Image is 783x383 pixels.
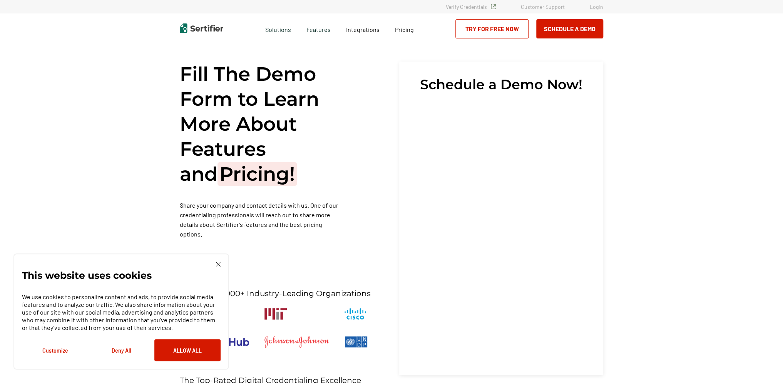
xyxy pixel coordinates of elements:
img: Cookie Popup Close [216,262,221,266]
button: Schedule a Demo [536,19,603,38]
img: Sertifier | Digital Credentialing Platform [180,23,223,33]
a: Integrations [346,24,380,33]
span: Pricing! [217,162,297,186]
a: Pricing [395,24,414,33]
span: Features [306,24,331,33]
a: Customer Support [521,3,565,10]
a: Try for Free Now [455,19,529,38]
p: This website uses cookies [22,271,152,279]
button: Allow All [154,339,221,361]
iframe: Chat Widget [745,346,783,383]
h1: Fill The Demo Form to Learn More About Features and [180,62,343,187]
img: Johnson & Johnson [264,336,329,348]
iframe: Select a Date & Time - Calendly [407,100,596,360]
span: Schedule a Demo Now! [420,77,582,92]
span: Integrations [346,26,380,33]
p: Share your company and contact details with us. One of our credentialing professionals will reach... [180,200,343,239]
span: Pricing [395,26,414,33]
span: Solutions [265,24,291,33]
p: We use cookies to personalize content and ads, to provide social media features and to analyze ou... [22,293,221,331]
button: Deny All [88,339,154,361]
img: Massachusetts Institute of Technology [264,308,287,320]
img: UNDP [345,336,367,348]
a: Verify Credentials [446,3,496,10]
img: Cisco [345,308,366,320]
img: Verified [491,4,496,9]
span: Trusted by 1000+ Industry-Leading Organizations [180,289,371,298]
a: Login [590,3,603,10]
button: Customize [22,339,88,361]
